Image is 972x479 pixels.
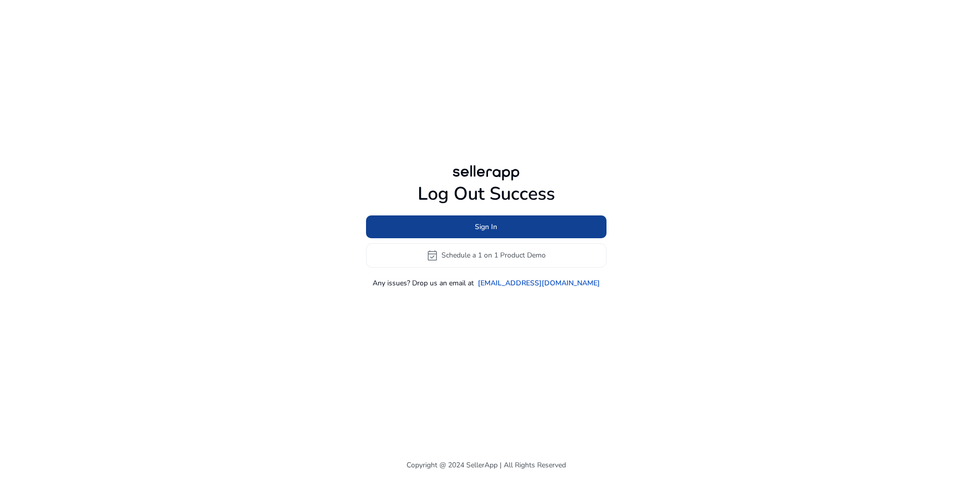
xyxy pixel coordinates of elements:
button: Sign In [366,215,606,238]
p: Any issues? Drop us an email at [373,278,474,288]
h1: Log Out Success [366,183,606,205]
span: Sign In [475,222,497,232]
button: event_availableSchedule a 1 on 1 Product Demo [366,243,606,268]
a: [EMAIL_ADDRESS][DOMAIN_NAME] [478,278,600,288]
span: event_available [426,249,438,262]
